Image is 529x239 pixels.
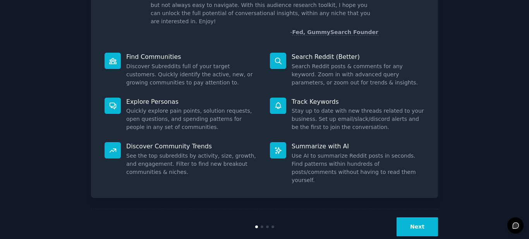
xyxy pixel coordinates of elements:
p: Find Communities [126,53,259,61]
p: Summarize with AI [292,142,424,150]
a: Fed, GummySearch Founder [292,29,378,36]
p: Track Keywords [292,98,424,106]
p: Search Reddit (Better) [292,53,424,61]
dd: Discover Subreddits full of your target customers. Quickly identify the active, new, or growing c... [126,62,259,87]
dd: Quickly explore pain points, solution requests, open questions, and spending patterns for people ... [126,107,259,131]
p: Explore Personas [126,98,259,106]
button: Next [397,217,438,236]
dd: Use AI to summarize Reddit posts in seconds. Find patterns within hundreds of posts/comments with... [292,152,424,184]
dd: Stay up to date with new threads related to your business. Set up email/slack/discord alerts and ... [292,107,424,131]
dd: See the top subreddits by activity, size, growth, and engagement. Filter to find new breakout com... [126,152,259,176]
dd: Search Reddit posts & comments for any keyword. Zoom in with advanced query parameters, or zoom o... [292,62,424,87]
div: - [290,28,378,36]
p: Discover Community Trends [126,142,259,150]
